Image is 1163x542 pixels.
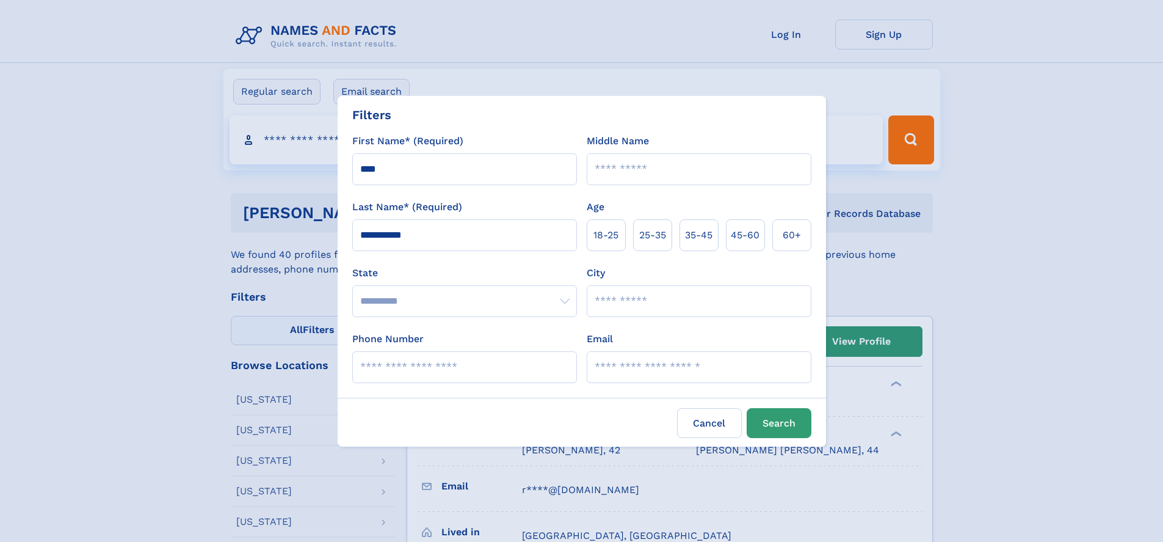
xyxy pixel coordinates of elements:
[587,200,604,214] label: Age
[685,228,712,243] span: 35‑45
[593,228,618,243] span: 18‑25
[783,228,801,243] span: 60+
[352,106,391,124] div: Filters
[587,266,605,280] label: City
[747,408,811,438] button: Search
[587,134,649,148] label: Middle Name
[352,266,577,280] label: State
[731,228,759,243] span: 45‑60
[352,332,424,346] label: Phone Number
[587,332,613,346] label: Email
[677,408,742,438] label: Cancel
[639,228,666,243] span: 25‑35
[352,200,462,214] label: Last Name* (Required)
[352,134,463,148] label: First Name* (Required)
